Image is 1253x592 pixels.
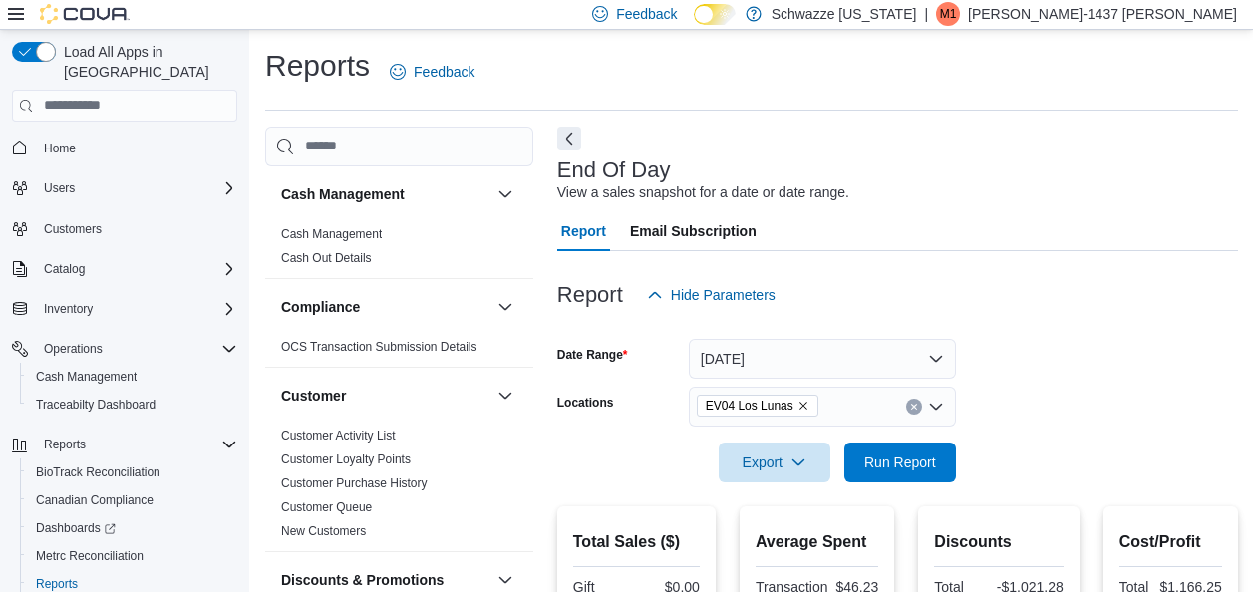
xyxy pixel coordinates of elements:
[36,369,137,385] span: Cash Management
[36,297,101,321] button: Inventory
[20,542,245,570] button: Metrc Reconciliation
[772,2,917,26] p: Schwazze [US_STATE]
[557,158,671,182] h3: End Of Day
[36,136,237,160] span: Home
[689,339,956,379] button: [DATE]
[56,42,237,82] span: Load All Apps in [GEOGRAPHIC_DATA]
[36,433,94,456] button: Reports
[557,395,614,411] label: Locations
[4,134,245,162] button: Home
[28,365,145,389] a: Cash Management
[44,301,93,317] span: Inventory
[281,452,411,466] a: Customer Loyalty Points
[281,428,396,444] span: Customer Activity List
[4,255,245,283] button: Catalog
[281,386,489,406] button: Customer
[573,530,700,554] h2: Total Sales ($)
[934,530,1063,554] h2: Discounts
[281,250,372,266] span: Cash Out Details
[28,544,152,568] a: Metrc Reconciliation
[281,523,366,539] span: New Customers
[281,570,489,590] button: Discounts & Promotions
[36,520,116,536] span: Dashboards
[281,226,382,242] span: Cash Management
[731,443,818,482] span: Export
[281,451,411,467] span: Customer Loyalty Points
[36,433,237,456] span: Reports
[281,297,360,317] h3: Compliance
[281,227,382,241] a: Cash Management
[630,211,757,251] span: Email Subscription
[281,499,372,515] span: Customer Queue
[36,176,237,200] span: Users
[719,443,830,482] button: Export
[20,363,245,391] button: Cash Management
[928,399,944,415] button: Open list of options
[281,184,405,204] h3: Cash Management
[694,25,695,26] span: Dark Mode
[906,399,922,415] button: Clear input
[36,337,111,361] button: Operations
[281,340,477,354] a: OCS Transaction Submission Details
[694,4,736,25] input: Dark Mode
[36,217,110,241] a: Customers
[281,476,428,490] a: Customer Purchase History
[44,221,102,237] span: Customers
[44,261,85,277] span: Catalog
[864,452,936,472] span: Run Report
[281,339,477,355] span: OCS Transaction Submission Details
[36,176,83,200] button: Users
[28,393,163,417] a: Traceabilty Dashboard
[40,4,130,24] img: Cova
[561,211,606,251] span: Report
[281,475,428,491] span: Customer Purchase History
[4,335,245,363] button: Operations
[44,437,86,452] span: Reports
[28,488,161,512] a: Canadian Compliance
[493,182,517,206] button: Cash Management
[281,251,372,265] a: Cash Out Details
[936,2,960,26] div: Mariah-1437 Marquez
[36,257,237,281] span: Catalog
[36,337,237,361] span: Operations
[281,429,396,443] a: Customer Activity List
[844,443,956,482] button: Run Report
[924,2,928,26] p: |
[616,4,677,24] span: Feedback
[28,460,168,484] a: BioTrack Reconciliation
[671,285,776,305] span: Hide Parameters
[4,431,245,458] button: Reports
[557,283,623,307] h3: Report
[36,137,84,160] a: Home
[36,297,237,321] span: Inventory
[4,214,245,243] button: Customers
[493,568,517,592] button: Discounts & Promotions
[36,576,78,592] span: Reports
[36,464,160,480] span: BioTrack Reconciliation
[28,516,237,540] span: Dashboards
[20,391,245,419] button: Traceabilty Dashboard
[557,182,849,203] div: View a sales snapshot for a date or date range.
[28,544,237,568] span: Metrc Reconciliation
[382,52,482,92] a: Feedback
[697,395,818,417] span: EV04 Los Lunas
[265,46,370,86] h1: Reports
[414,62,474,82] span: Feedback
[28,516,124,540] a: Dashboards
[28,460,237,484] span: BioTrack Reconciliation
[281,386,346,406] h3: Customer
[36,492,154,508] span: Canadian Compliance
[20,486,245,514] button: Canadian Compliance
[265,424,533,551] div: Customer
[4,174,245,202] button: Users
[493,295,517,319] button: Compliance
[44,141,76,156] span: Home
[281,500,372,514] a: Customer Queue
[36,548,144,564] span: Metrc Reconciliation
[281,297,489,317] button: Compliance
[36,216,237,241] span: Customers
[968,2,1237,26] p: [PERSON_NAME]-1437 [PERSON_NAME]
[265,222,533,278] div: Cash Management
[44,180,75,196] span: Users
[1119,530,1222,554] h2: Cost/Profit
